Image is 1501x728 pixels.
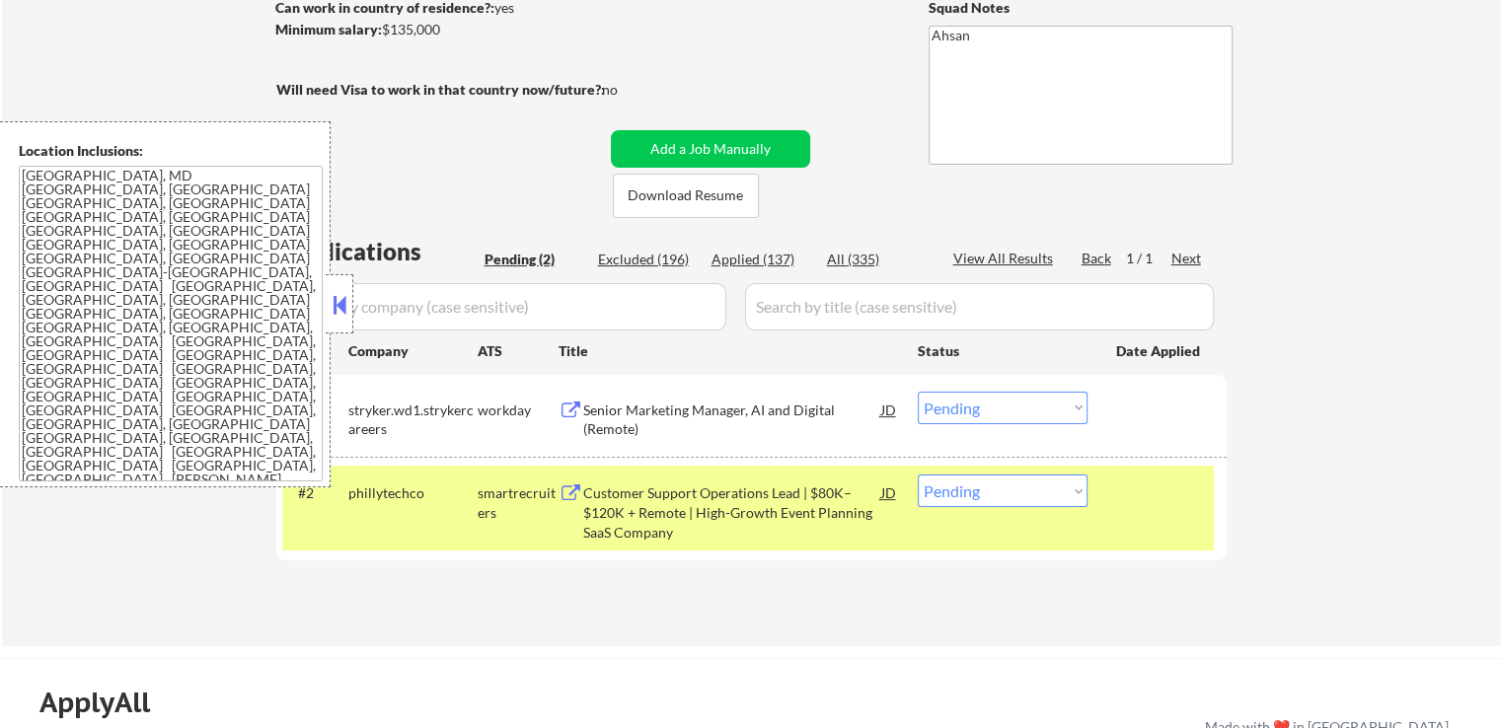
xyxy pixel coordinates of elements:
[602,80,658,100] div: no
[1082,249,1113,268] div: Back
[478,483,559,522] div: smartrecruiters
[611,130,810,168] button: Add a Job Manually
[583,483,881,542] div: Customer Support Operations Lead | $80K–$120K + Remote | High-Growth Event Planning SaaS Company
[275,21,382,37] strong: Minimum salary:
[478,341,559,361] div: ATS
[348,483,478,503] div: phillytechco
[745,283,1214,330] input: Search by title (case sensitive)
[478,400,559,420] div: workday
[953,249,1059,268] div: View All Results
[1126,249,1171,268] div: 1 / 1
[613,174,759,218] button: Download Resume
[559,341,899,361] div: Title
[879,474,899,510] div: JD
[276,81,605,98] strong: Will need Visa to work in that country now/future?:
[583,400,881,439] div: Senior Marketing Manager, AI and Digital (Remote)
[39,686,173,719] div: ApplyAll
[1116,341,1203,361] div: Date Applied
[282,240,478,263] div: Applications
[275,20,604,39] div: $135,000
[348,400,478,439] div: stryker.wd1.strykercareers
[485,250,583,269] div: Pending (2)
[918,332,1088,368] div: Status
[827,250,926,269] div: All (335)
[598,250,697,269] div: Excluded (196)
[19,141,323,161] div: Location Inclusions:
[348,341,478,361] div: Company
[712,250,810,269] div: Applied (137)
[879,392,899,427] div: JD
[298,483,333,503] div: #2
[282,283,726,330] input: Search by company (case sensitive)
[1171,249,1203,268] div: Next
